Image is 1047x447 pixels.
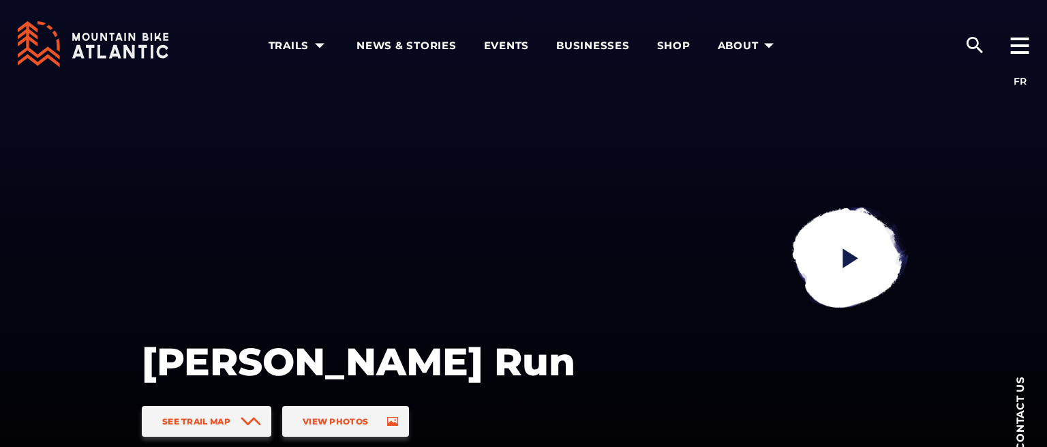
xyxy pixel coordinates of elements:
[162,416,230,427] span: See Trail Map
[484,39,530,53] span: Events
[1014,75,1027,87] a: FR
[718,39,779,53] span: About
[310,36,329,55] ion-icon: arrow dropdown
[142,338,578,386] h1: [PERSON_NAME] Run
[556,39,630,53] span: Businesses
[142,406,271,437] a: See Trail Map
[282,406,409,437] a: View Photos
[303,416,368,427] span: View Photos
[269,39,330,53] span: Trails
[356,39,457,53] span: News & Stories
[838,246,863,270] ion-icon: play
[759,36,778,55] ion-icon: arrow dropdown
[964,34,986,56] ion-icon: search
[657,39,691,53] span: Shop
